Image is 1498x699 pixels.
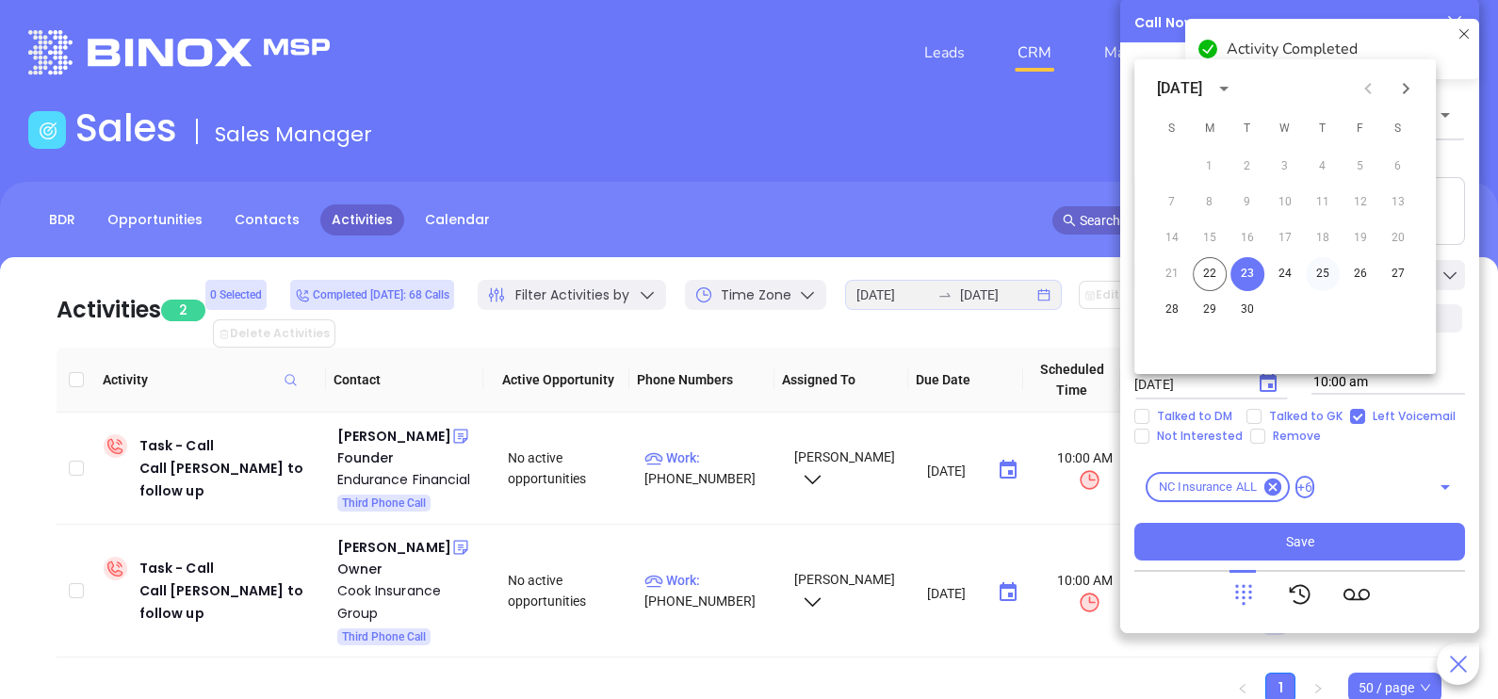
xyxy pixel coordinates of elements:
span: Work : [644,573,700,588]
div: [PERSON_NAME] [337,425,451,447]
a: BDR [38,204,87,236]
span: Tuesday [1230,110,1264,148]
span: Talked to GK [1262,409,1350,424]
div: [PERSON_NAME] [337,536,451,559]
span: Wednesday [1268,110,1302,148]
span: Thursday [1306,110,1340,148]
p: [PHONE_NUMBER] [644,570,777,611]
button: 25 [1306,257,1340,291]
div: NC Insurance ALL [1146,472,1290,502]
h1: Sales [75,106,177,151]
button: Edit Due Date [1079,281,1184,309]
span: NC Insurance ALL [1148,478,1268,496]
button: Next month [1387,70,1425,107]
input: MM/DD/YYYY [927,461,982,480]
span: Work : [644,450,700,465]
span: Monday [1193,110,1227,148]
th: Scheduled Time [1023,348,1120,413]
div: Call [PERSON_NAME] to follow up [139,579,322,625]
span: Talked to DM [1149,409,1240,424]
button: Delete Activities [213,319,335,348]
button: 24 [1268,257,1302,291]
a: Cook Insurance Group [337,579,482,625]
div: Founder [337,447,482,468]
span: Time Zone [721,285,791,305]
img: logo [28,30,330,74]
button: 22 [1193,257,1227,291]
span: [PERSON_NAME] [791,572,895,608]
th: Phone Numbers [629,348,774,413]
div: Call Now [1134,13,1196,33]
span: Third Phone Call [342,626,426,647]
span: Activity [103,369,318,390]
button: Choose date, selected date is Sep 22, 2025 [989,574,1027,611]
button: 26 [1343,257,1377,291]
a: Endurance Financial [337,468,482,491]
th: Active Opportunity [483,348,628,413]
span: swap-right [937,287,953,302]
div: Task - Call [139,557,322,625]
span: 10:00 AM [1044,570,1127,614]
input: End date [960,284,1034,305]
span: 10:00 AM [1044,447,1127,492]
button: 28 [1155,293,1189,327]
div: Activity Completed [1227,38,1451,60]
button: Open [1432,102,1458,128]
input: MM/DD/YYYY [927,583,982,602]
a: Contacts [223,204,311,236]
span: 2 [161,300,205,321]
div: No active opportunities [508,570,629,611]
button: Save [1134,523,1465,561]
th: Assigned To [774,348,908,413]
th: Due Date [908,348,1023,413]
div: Activities [57,293,161,327]
a: CRM [1010,34,1059,72]
span: [PERSON_NAME] [791,449,895,485]
th: Contact [326,348,483,413]
span: Call To [1134,55,1177,73]
span: to [937,287,953,302]
div: Call [PERSON_NAME] to follow up [139,457,322,502]
span: Left Voicemail [1365,409,1463,424]
span: Sunday [1155,110,1189,148]
span: left [1237,683,1248,694]
button: Choose date, selected date is Sep 23, 2025 [1249,365,1287,402]
input: Start date [856,284,930,305]
span: search [1063,214,1076,227]
button: Open [1432,474,1458,500]
p: [PHONE_NUMBER] [644,447,777,489]
button: 29 [1193,293,1227,327]
button: 27 [1381,257,1415,291]
span: Filter Activities by [515,285,629,305]
span: right [1312,683,1324,694]
a: Opportunities [96,204,214,236]
span: Saturday [1381,110,1415,148]
span: Completed [DATE]: 68 Calls [295,284,449,305]
div: Task - Call [139,434,322,502]
input: MM/DD/YYYY [1134,375,1242,394]
span: Third Phone Call [342,493,426,513]
a: Leads [917,34,972,72]
span: 0 Selected [210,284,262,305]
span: Sales Manager [215,120,372,149]
span: Remove [1265,429,1328,444]
div: [DATE] [1157,77,1202,100]
input: Search… [1080,210,1417,231]
a: Activities [320,204,404,236]
span: Friday [1343,110,1377,148]
button: 30 [1230,293,1264,327]
button: Choose date, selected date is Sep 22, 2025 [989,451,1027,489]
div: Owner [337,559,482,579]
button: calendar view is open, switch to year view [1208,73,1240,105]
span: Not Interested [1149,429,1250,444]
div: No active opportunities [508,447,629,489]
a: Marketing [1097,34,1180,72]
span: +6 [1295,476,1314,498]
span: Save [1286,531,1314,552]
a: Calendar [414,204,501,236]
button: 23 [1230,257,1264,291]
